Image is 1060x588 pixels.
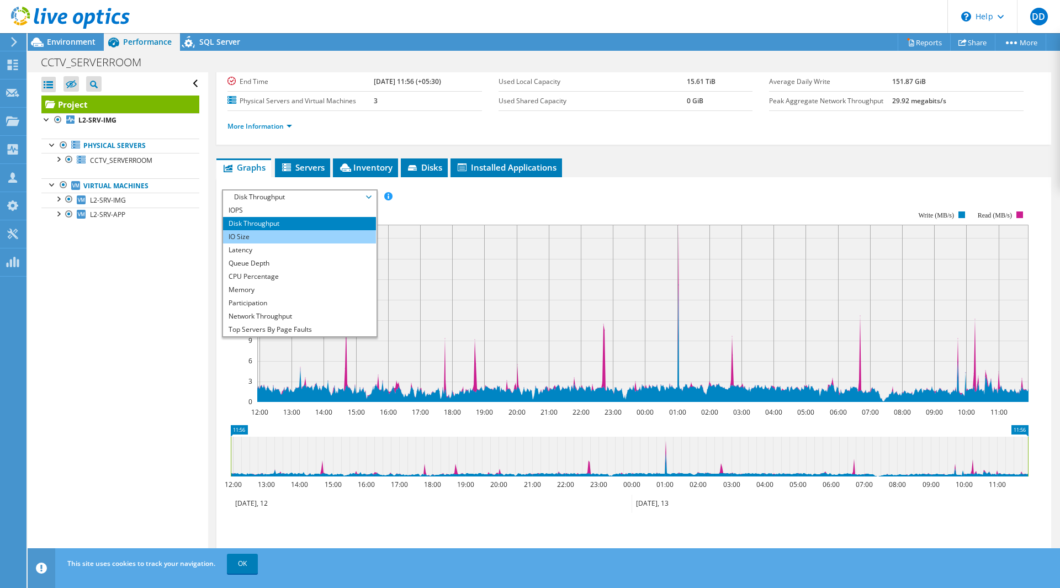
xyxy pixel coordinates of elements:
text: 03:00 [723,480,740,489]
text: Write (MB/s) [919,211,955,219]
text: 11:00 [990,407,1008,417]
b: [DATE] 11:56 (+05:30) [374,77,441,86]
span: L2-SRV-IMG [90,195,126,205]
a: Physical Servers [41,139,199,153]
text: 10:00 [958,407,975,417]
li: Queue Depth [223,257,376,270]
b: 29.92 megabits/s [892,96,946,105]
text: 01:00 [656,480,674,489]
text: 00:00 [623,480,640,489]
text: 10:00 [956,480,973,489]
span: CCTV_SERVERROOM [90,156,152,165]
text: 08:00 [889,480,906,489]
b: 151.87 GiB [892,77,926,86]
a: L2-SRV-APP [41,208,199,222]
span: Servers [280,162,325,173]
text: 18:00 [444,407,461,417]
text: 15:00 [348,407,365,417]
span: Disks [406,162,442,173]
text: 21:00 [540,407,558,417]
text: 23:00 [590,480,607,489]
text: 17:00 [412,407,429,417]
text: 14:00 [315,407,332,417]
span: L2-SRV-APP [90,210,125,219]
text: 06:00 [830,407,847,417]
a: CCTV_SERVERROOM [41,153,199,167]
span: Disk Throughput [229,190,370,204]
text: 01:00 [669,407,686,417]
text: 11:00 [989,480,1006,489]
span: Installed Applications [456,162,556,173]
a: OK [227,554,258,574]
text: Read (MB/s) [978,211,1012,219]
span: Inventory [338,162,393,173]
text: 08:00 [894,407,911,417]
text: 07:00 [862,407,879,417]
span: Environment [47,36,96,47]
text: 13:00 [283,407,300,417]
text: 19:00 [457,480,474,489]
text: 23:00 [605,407,622,417]
h1: CCTV_SERVERROOM [36,56,158,68]
text: 14:00 [291,480,308,489]
text: 13:00 [258,480,275,489]
span: This site uses cookies to track your navigation. [67,559,215,568]
text: 0 [248,397,252,406]
text: 15:00 [325,480,342,489]
text: 20:00 [508,407,526,417]
text: 6 [248,356,252,365]
text: 04:00 [756,480,773,489]
b: 3 [374,96,378,105]
text: 09:00 [923,480,940,489]
li: Latency [223,243,376,257]
label: Average Daily Write [769,76,892,87]
li: Network Throughput [223,310,376,323]
a: More Information [227,121,292,131]
span: Performance [123,36,172,47]
span: SQL Server [199,36,240,47]
li: CPU Percentage [223,270,376,283]
li: IOPS [223,204,376,217]
a: L2-SRV-IMG [41,193,199,207]
text: 05:00 [797,407,814,417]
a: L2-SRV-IMG [41,113,199,128]
span: DD [1030,8,1048,25]
li: Participation [223,296,376,310]
text: 07:00 [856,480,873,489]
text: 9 [248,336,252,345]
li: IO Size [223,230,376,243]
svg: \n [961,12,971,22]
text: 09:00 [926,407,943,417]
a: Share [950,34,995,51]
text: 05:00 [789,480,807,489]
text: 17:00 [391,480,408,489]
text: 12:00 [251,407,268,417]
li: Memory [223,283,376,296]
text: 02:00 [690,480,707,489]
text: 16:00 [380,407,397,417]
text: 02:00 [701,407,718,417]
text: 3 [248,377,252,386]
text: 22:00 [573,407,590,417]
text: 00:00 [637,407,654,417]
label: Physical Servers and Virtual Machines [227,96,374,107]
label: Peak Aggregate Network Throughput [769,96,892,107]
a: Reports [898,34,951,51]
b: L2-SRV-IMG [78,115,116,125]
label: Used Local Capacity [499,76,687,87]
text: 19:00 [476,407,493,417]
text: 20:00 [490,480,507,489]
text: 16:00 [358,480,375,489]
text: 22:00 [557,480,574,489]
text: 18:00 [424,480,441,489]
b: 0 GiB [687,96,703,105]
text: 21:00 [524,480,541,489]
text: 12:00 [225,480,242,489]
label: End Time [227,76,374,87]
a: Project [41,96,199,113]
li: Top Servers By Page Faults [223,323,376,336]
a: More [995,34,1046,51]
li: Disk Throughput [223,217,376,230]
b: 15.61 TiB [687,77,715,86]
span: Graphs [222,162,266,173]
